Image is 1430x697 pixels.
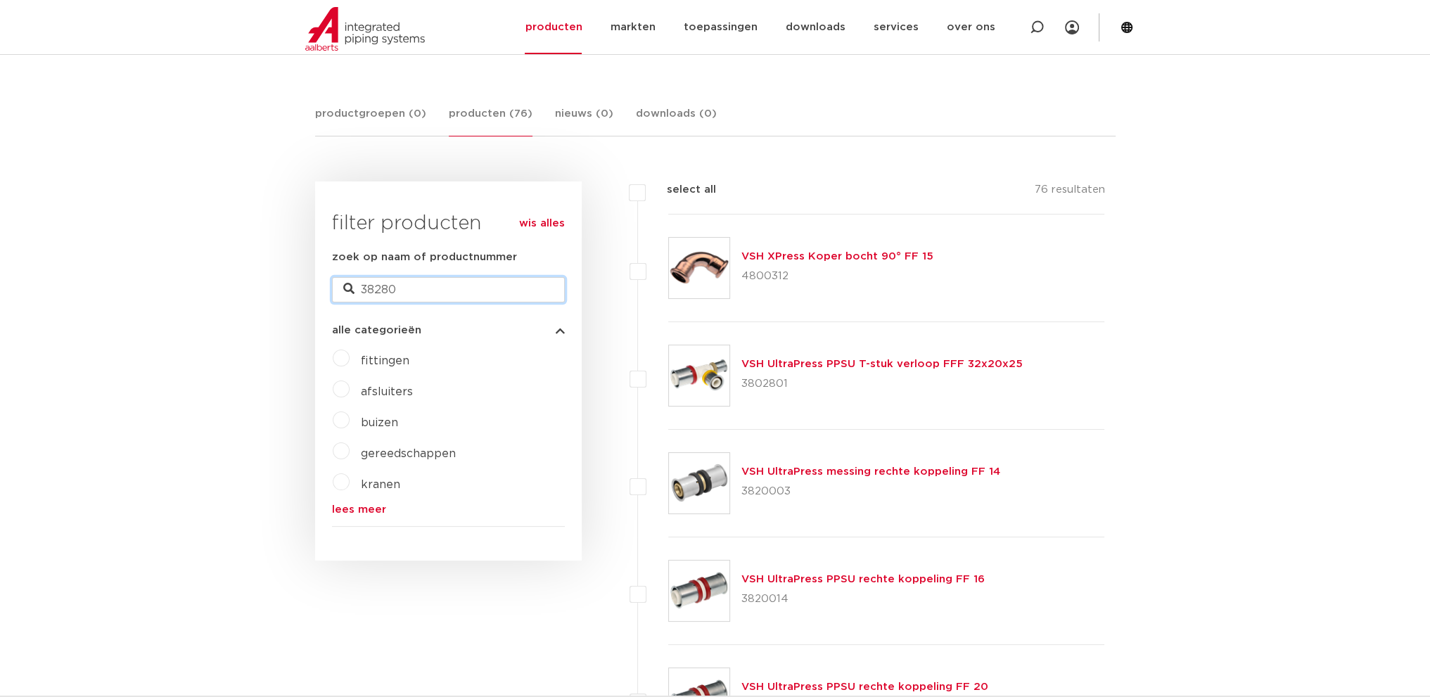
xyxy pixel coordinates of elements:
a: afsluiters [361,386,413,397]
a: kranen [361,479,400,490]
a: gereedschappen [361,448,456,459]
a: VSH XPress Koper bocht 90° FF 15 [741,251,933,262]
label: zoek op naam of productnummer [332,249,517,266]
a: buizen [361,417,398,428]
p: 76 resultaten [1034,181,1104,203]
a: productgroepen (0) [315,105,426,136]
a: lees meer [332,504,565,515]
span: alle categorieën [332,325,421,335]
a: nieuws (0) [555,105,613,136]
label: select all [646,181,716,198]
button: alle categorieën [332,325,565,335]
a: VSH UltraPress PPSU rechte koppeling FF 20 [741,682,988,692]
p: 3820003 [741,480,1000,503]
h3: filter producten [332,210,565,238]
a: fittingen [361,355,409,366]
a: downloads (0) [636,105,717,136]
input: zoeken [332,277,565,302]
img: Thumbnail for VSH UltraPress PPSU T-stuk verloop FFF 32x20x25 [669,345,729,406]
a: producten (76) [449,105,532,136]
img: Thumbnail for VSH UltraPress messing rechte koppeling FF 14 [669,453,729,513]
a: VSH UltraPress messing rechte koppeling FF 14 [741,466,1000,477]
p: 3820014 [741,588,985,610]
img: Thumbnail for VSH UltraPress PPSU rechte koppeling FF 16 [669,561,729,621]
a: VSH UltraPress PPSU T-stuk verloop FFF 32x20x25 [741,359,1023,369]
p: 3802801 [741,373,1023,395]
img: Thumbnail for VSH XPress Koper bocht 90° FF 15 [669,238,729,298]
a: wis alles [519,215,565,232]
p: 4800312 [741,265,933,288]
a: VSH UltraPress PPSU rechte koppeling FF 16 [741,574,985,584]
